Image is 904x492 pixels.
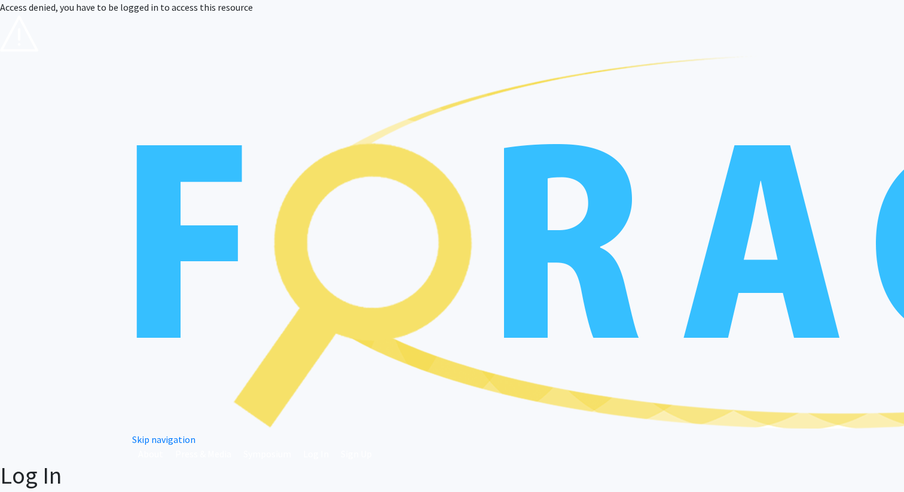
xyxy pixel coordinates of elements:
a: Log In [297,447,335,461]
a: Opens in a new tab [237,447,297,461]
a: Press & Media [169,447,237,461]
a: About [132,447,169,461]
a: Skip navigation [132,433,196,445]
a: Sign Up [335,447,378,461]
